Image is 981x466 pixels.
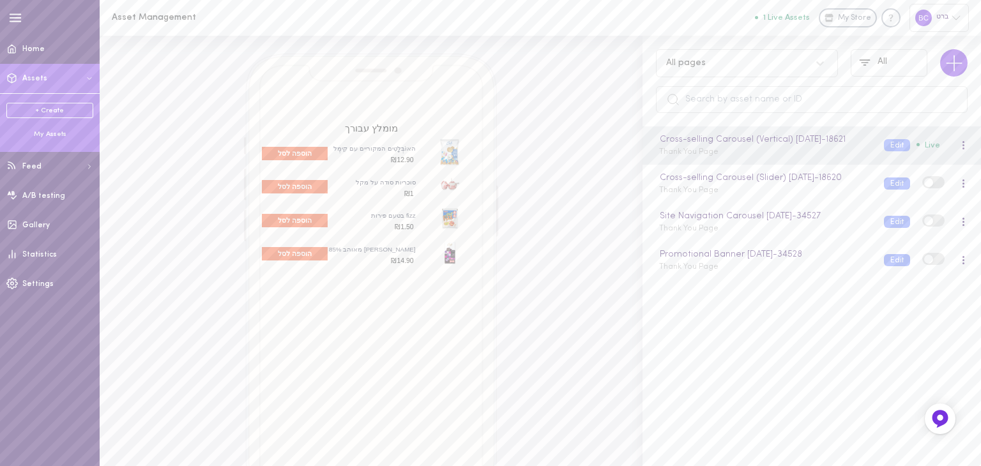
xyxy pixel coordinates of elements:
a: 1 Live Assets [755,13,819,22]
span: Gallery [22,222,50,229]
span: Thank You Page [659,225,719,232]
span: Home [22,45,45,53]
div: ברט [909,4,969,31]
div: Cross-selling Carousel (Vertical) [DATE] - 18621 [657,133,872,147]
input: Search by asset name or ID [656,86,968,113]
span: ‏ ‏₪ [404,190,416,197]
span: Settings [22,280,54,288]
div: All pages [666,59,706,68]
span: 12.90 [397,156,413,163]
button: Edit [884,216,910,228]
span: A/B testing [22,192,65,200]
span: 14.90 [397,257,413,264]
span: ‏ ‏₪ [391,257,415,264]
span: Thank You Page [659,263,719,271]
span: My Store [838,13,871,24]
div: Knowledge center [881,8,901,27]
img: Feedback Button [931,409,950,428]
span: הוספה לסל [262,147,328,160]
span: 1.50 [400,223,413,230]
h3: האוֹבְּלָטִים המקוריים עם קִימֶל [328,144,416,153]
span: הוספה לסל [262,180,328,193]
span: הוספה לסל [262,247,328,260]
h1: Asset Management [112,13,323,22]
h2: מומלץ עבורך [262,123,482,133]
a: My Store [819,8,877,27]
span: Live [916,141,940,149]
a: + Create [6,103,93,118]
button: 1 Live Assets [755,13,810,22]
span: 1 [410,190,414,197]
div: My Assets [6,130,93,139]
div: Promotional Banner [DATE] - 34528 [657,248,872,262]
span: Feed [22,163,42,170]
h3: fizz בטעם פירות [328,211,416,220]
span: Thank You Page [659,186,719,194]
span: Thank You Page [659,148,719,156]
span: Assets [22,75,47,82]
span: ‏ ‏₪ [395,223,415,230]
button: All [851,49,927,77]
span: ‏ ‏₪ [391,156,415,163]
span: הוספה לסל [262,214,328,227]
button: Edit [884,177,910,190]
div: Cross-selling Carousel (Slider) [DATE] - 18620 [657,171,872,185]
h3: סוכריות סודה על מקל [328,178,416,187]
span: Statistics [22,251,57,259]
div: Site Navigation Carousel [DATE] - 34527 [657,209,872,223]
button: Edit [884,254,910,266]
h3: [PERSON_NAME] מאוהב 85% [328,245,416,254]
button: Edit [884,139,910,151]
